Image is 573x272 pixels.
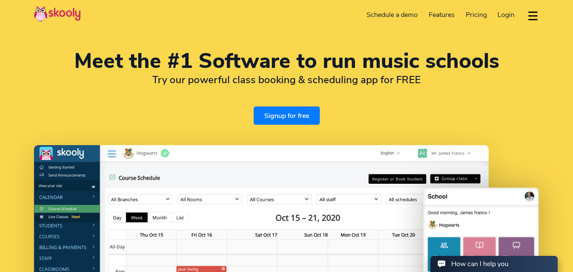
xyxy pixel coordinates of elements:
button: dropdown menu [527,6,539,25]
a: Pricing [460,8,492,22]
span: Pricing [466,10,487,20]
img: Skooly [34,6,81,22]
a: Schedule a demo [361,8,424,22]
span: Login [498,10,514,20]
a: Signup for free [254,107,320,125]
a: Features [423,8,460,22]
h1: Meet the #1 Software to run music schools [34,51,539,71]
h2: Try our powerful class booking & scheduling app for FREE [34,73,539,86]
a: Login [492,8,520,22]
